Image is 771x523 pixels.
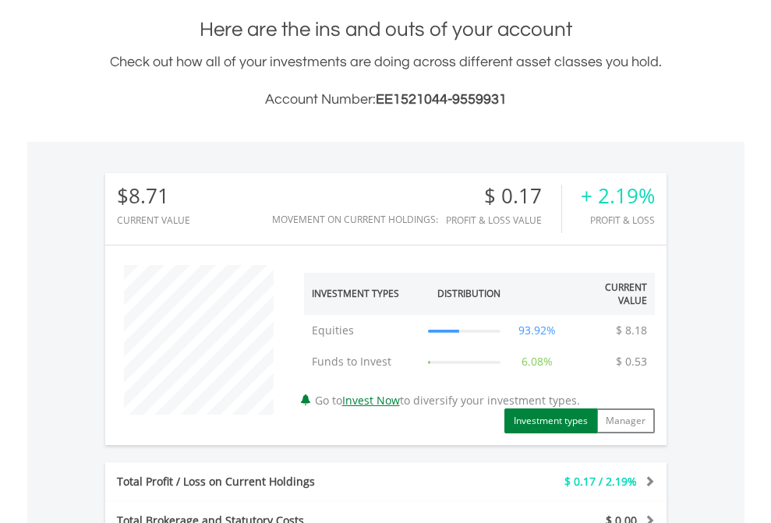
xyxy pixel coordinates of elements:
td: $ 0.53 [608,346,655,377]
span: $ 0.17 / 2.19% [564,474,637,489]
div: Profit & Loss [581,215,655,225]
div: $ 0.17 [446,185,561,207]
div: Go to to diversify your investment types. [292,257,667,433]
div: CURRENT VALUE [117,215,190,225]
td: 93.92% [508,315,567,346]
td: Funds to Invest [304,346,421,377]
div: Total Profit / Loss on Current Holdings [105,474,433,489]
button: Investment types [504,408,597,433]
td: $ 8.18 [608,315,655,346]
div: + 2.19% [581,185,655,207]
div: Check out how all of your investments are doing across different asset classes you hold. [105,51,667,111]
h3: Account Number: [105,89,667,111]
td: 6.08% [508,346,567,377]
div: Distribution [437,287,500,300]
span: EE1521044-9559931 [376,92,507,107]
td: Equities [304,315,421,346]
th: Current Value [567,273,655,315]
h1: Here are the ins and outs of your account [105,16,667,44]
div: Movement on Current Holdings: [272,214,438,224]
div: Profit & Loss Value [446,215,561,225]
div: $8.71 [117,185,190,207]
button: Manager [596,408,655,433]
a: Invest Now [342,393,400,408]
th: Investment Types [304,273,421,315]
